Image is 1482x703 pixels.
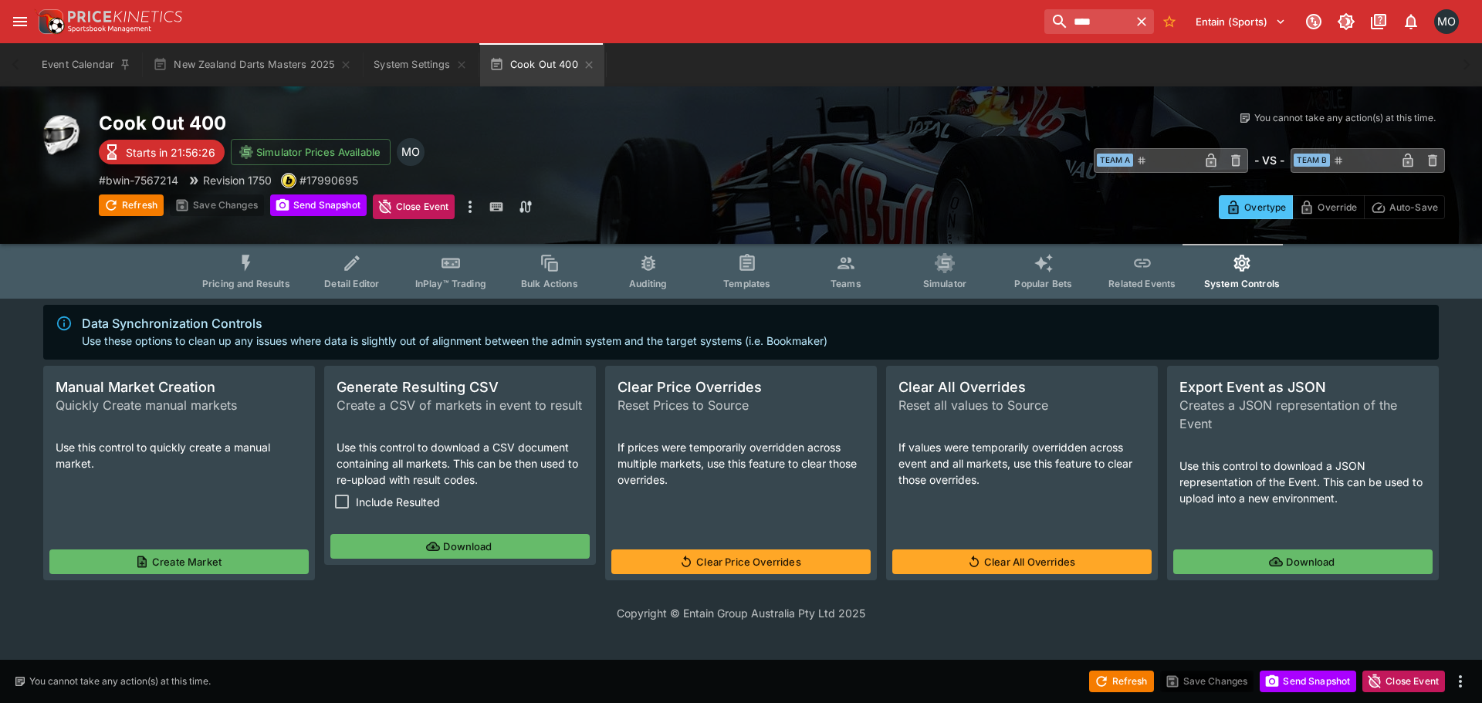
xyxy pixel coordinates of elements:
[337,396,584,414] span: Create a CSV of markets in event to result
[1173,549,1433,574] button: Download
[1044,9,1129,34] input: search
[281,173,296,188] div: bwin
[629,278,667,289] span: Auditing
[617,396,864,414] span: Reset Prices to Source
[282,174,296,188] img: bwin.png
[82,314,827,333] div: Data Synchronization Controls
[270,194,367,216] button: Send Snapshot
[1244,199,1286,215] p: Overtype
[203,172,272,188] p: Revision 1750
[1294,154,1330,167] span: Team B
[1204,278,1280,289] span: System Controls
[1365,8,1392,35] button: Documentation
[1089,671,1154,692] button: Refresh
[892,549,1152,574] button: Clear All Overrides
[1179,396,1426,433] span: Creates a JSON representation of the Event
[480,43,604,86] button: Cook Out 400
[299,172,358,188] p: Copy To Clipboard
[82,309,827,355] div: Use these options to clean up any issues where data is slightly out of alignment between the admi...
[1389,199,1438,215] p: Auto-Save
[521,278,578,289] span: Bulk Actions
[723,278,770,289] span: Templates
[611,549,871,574] button: Clear Price Overrides
[1318,199,1357,215] p: Override
[68,11,182,22] img: PriceKinetics
[898,396,1145,414] span: Reset all values to Source
[49,549,309,574] button: Create Market
[1097,154,1133,167] span: Team A
[126,144,215,161] p: Starts in 21:56:26
[1186,9,1295,34] button: Select Tenant
[831,278,861,289] span: Teams
[1300,8,1328,35] button: Connected to PK
[231,139,391,165] button: Simulator Prices Available
[898,439,1145,488] p: If values were temporarily overridden across event and all markets, use this feature to clear tho...
[364,43,476,86] button: System Settings
[1179,378,1426,396] span: Export Event as JSON
[1108,278,1176,289] span: Related Events
[617,378,864,396] span: Clear Price Overrides
[373,194,455,219] button: Close Event
[337,378,584,396] span: Generate Resulting CSV
[190,244,1292,299] div: Event type filters
[1292,195,1364,219] button: Override
[37,111,86,161] img: motorracing.png
[68,25,151,32] img: Sportsbook Management
[1219,195,1445,219] div: Start From
[356,494,440,510] span: Include Resulted
[1364,195,1445,219] button: Auto-Save
[144,43,361,86] button: New Zealand Darts Masters 2025
[6,8,34,35] button: open drawer
[56,378,303,396] span: Manual Market Creation
[330,534,590,559] button: Download
[324,278,379,289] span: Detail Editor
[415,278,486,289] span: InPlay™ Trading
[1332,8,1360,35] button: Toggle light/dark mode
[1157,9,1182,34] button: No Bookmarks
[1014,278,1072,289] span: Popular Bets
[1434,9,1459,34] div: Matt Oliver
[617,439,864,488] p: If prices were temporarily overridden across multiple markets, use this feature to clear those ov...
[1219,195,1293,219] button: Overtype
[56,396,303,414] span: Quickly Create manual markets
[99,111,772,135] h2: Copy To Clipboard
[1397,8,1425,35] button: Notifications
[898,378,1145,396] span: Clear All Overrides
[461,194,479,219] button: more
[29,674,211,688] p: You cannot take any action(s) at this time.
[1451,672,1470,691] button: more
[1254,111,1436,125] p: You cannot take any action(s) at this time.
[397,138,425,166] div: Matthew Oliver
[99,194,164,216] button: Refresh
[32,43,140,86] button: Event Calendar
[1260,671,1356,692] button: Send Snapshot
[337,439,584,488] p: Use this control to download a CSV document containing all markets. This can be then used to re-u...
[34,6,65,37] img: PriceKinetics Logo
[1179,458,1426,506] p: Use this control to download a JSON representation of the Event. This can be used to upload into ...
[1254,152,1284,168] h6: - VS -
[1430,5,1463,39] button: Matt Oliver
[56,439,303,471] p: Use this control to quickly create a manual market.
[99,172,178,188] p: Copy To Clipboard
[923,278,966,289] span: Simulator
[1362,671,1445,692] button: Close Event
[202,278,290,289] span: Pricing and Results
